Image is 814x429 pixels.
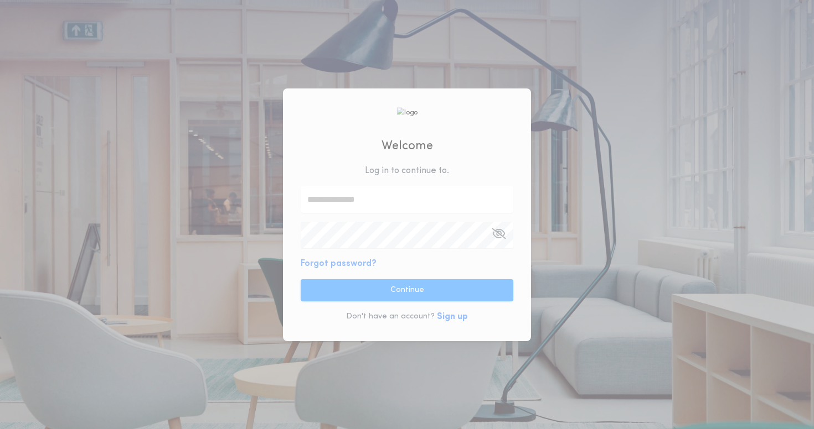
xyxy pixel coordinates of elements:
[301,257,377,270] button: Forgot password?
[396,107,418,118] img: logo
[437,310,468,323] button: Sign up
[346,311,435,322] p: Don't have an account?
[301,279,513,301] button: Continue
[382,137,433,155] h2: Welcome
[365,164,449,177] p: Log in to continue to .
